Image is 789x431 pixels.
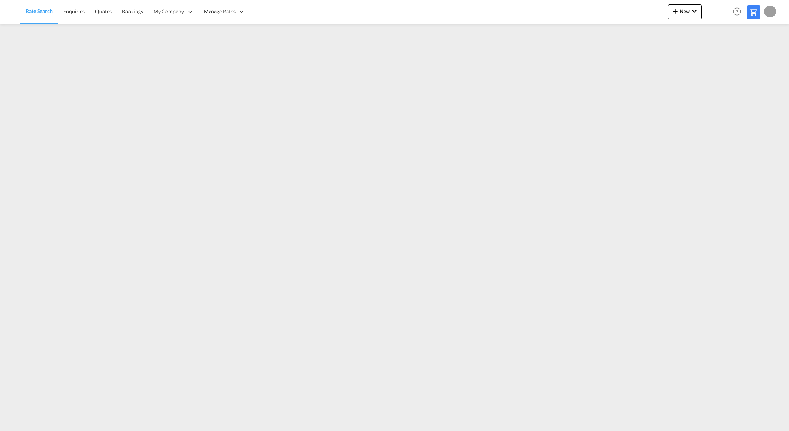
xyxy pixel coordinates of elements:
span: Help [731,5,743,18]
md-icon: icon-plus 400-fg [671,7,680,16]
span: My Company [153,8,184,15]
span: Bookings [122,8,143,14]
span: Rate Search [26,8,53,14]
md-icon: icon-chevron-down [690,7,699,16]
span: Enquiries [63,8,85,14]
span: Manage Rates [204,8,236,15]
div: Help [731,5,747,19]
button: icon-plus 400-fgNewicon-chevron-down [668,4,702,19]
span: New [671,8,699,14]
span: Quotes [95,8,111,14]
